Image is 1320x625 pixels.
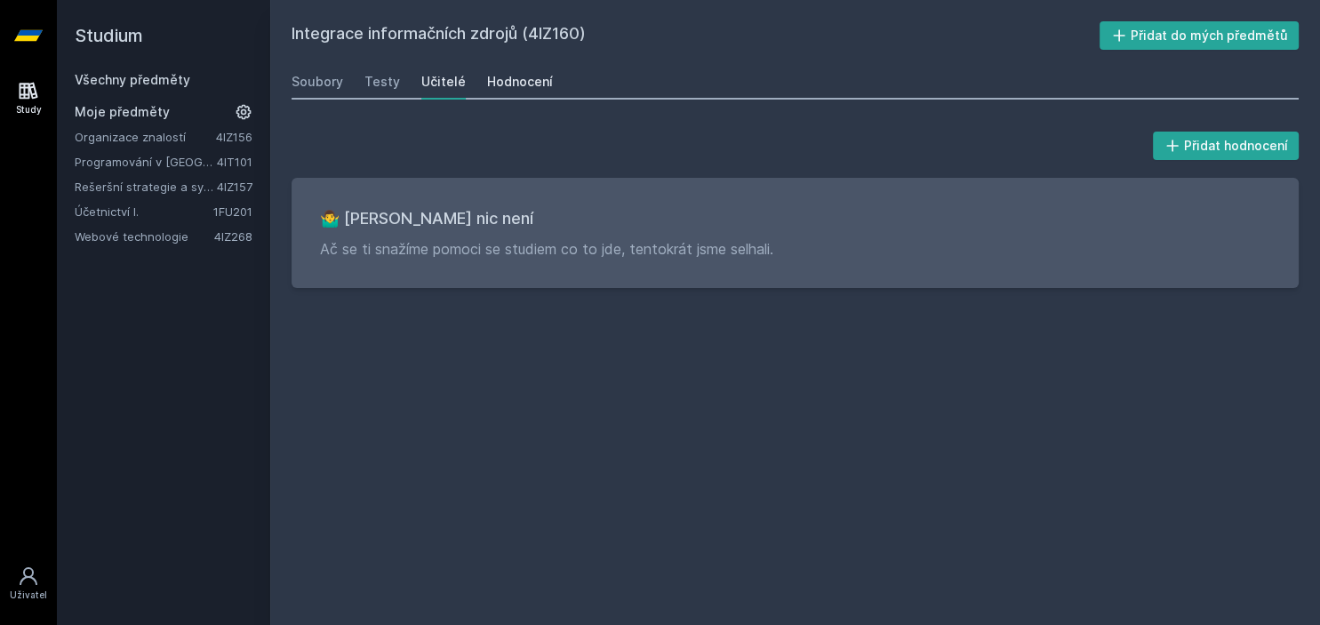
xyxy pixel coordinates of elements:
[292,73,343,91] div: Soubory
[75,72,190,87] a: Všechny předměty
[292,64,343,100] a: Soubory
[1153,132,1300,160] button: Přidat hodnocení
[320,206,1270,231] h3: 🤷‍♂️ [PERSON_NAME] nic není
[75,178,217,196] a: Rešeršní strategie a systémy
[364,73,400,91] div: Testy
[487,64,553,100] a: Hodnocení
[16,103,42,116] div: Study
[213,204,252,219] a: 1FU201
[4,557,53,611] a: Uživatel
[421,64,466,100] a: Učitelé
[10,589,47,602] div: Uživatel
[75,203,213,220] a: Účetnictví I.
[320,238,1270,260] p: Ač se ti snažíme pomoci se studiem co to jde, tentokrát jsme selhali.
[75,153,217,171] a: Programování v [GEOGRAPHIC_DATA]
[75,228,214,245] a: Webové technologie
[217,155,252,169] a: 4IT101
[214,229,252,244] a: 4IZ268
[216,130,252,144] a: 4IZ156
[487,73,553,91] div: Hodnocení
[292,21,1100,50] h2: Integrace informačních zdrojů (4IZ160)
[421,73,466,91] div: Učitelé
[364,64,400,100] a: Testy
[75,103,170,121] span: Moje předměty
[4,71,53,125] a: Study
[217,180,252,194] a: 4IZ157
[1100,21,1300,50] button: Přidat do mých předmětů
[75,128,216,146] a: Organizace znalostí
